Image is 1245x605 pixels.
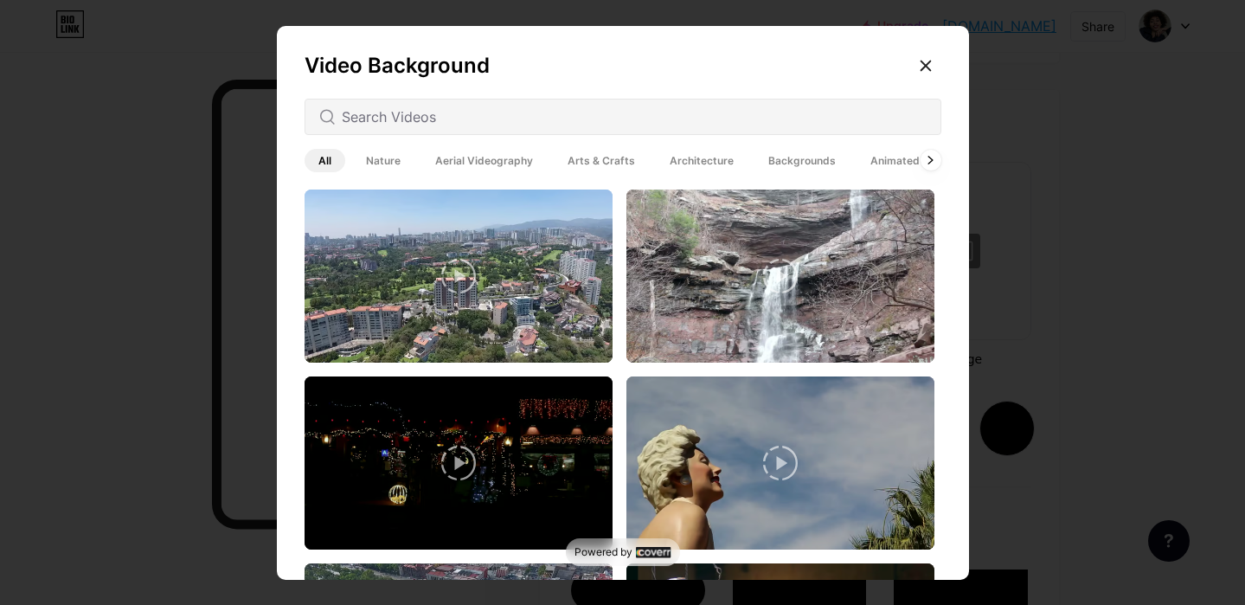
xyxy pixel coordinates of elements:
img: thumbnail [626,377,934,550]
img: thumbnail [626,190,934,363]
span: Backgrounds [754,149,850,172]
input: Search Videos [342,106,927,127]
span: Architecture [656,149,748,172]
span: Powered by [574,545,632,559]
img: thumbnail [305,377,613,550]
span: All [305,149,345,172]
span: Aerial Videography [421,149,547,172]
img: thumbnail [305,190,613,363]
span: Nature [352,149,414,172]
span: Animated [857,149,934,172]
span: Arts & Crafts [554,149,649,172]
span: Video Background [305,53,490,78]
